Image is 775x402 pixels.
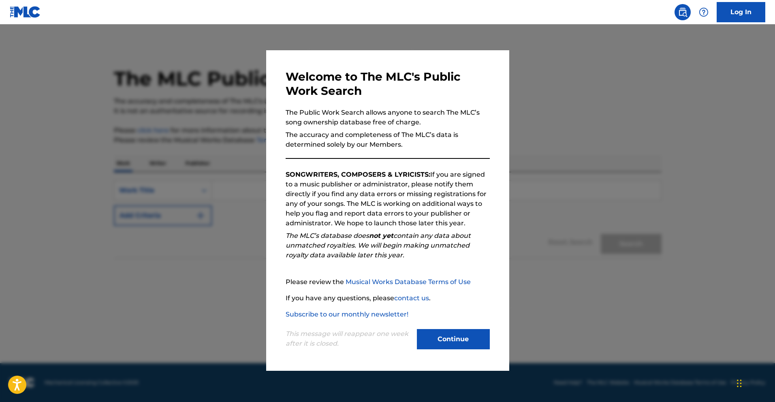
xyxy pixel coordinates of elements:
a: Log In [717,2,765,22]
a: Public Search [675,4,691,20]
button: Continue [417,329,490,349]
p: If you are signed to a music publisher or administrator, please notify them directly if you find ... [286,170,490,228]
img: search [678,7,687,17]
p: The Public Work Search allows anyone to search The MLC’s song ownership database free of charge. [286,108,490,127]
div: Help [696,4,712,20]
p: Please review the [286,277,490,287]
strong: not yet [369,232,393,239]
iframe: Chat Widget [734,363,775,402]
h3: Welcome to The MLC's Public Work Search [286,70,490,98]
em: The MLC’s database does contain any data about unmatched royalties. We will begin making unmatche... [286,232,471,259]
p: This message will reappear one week after it is closed. [286,329,412,349]
a: contact us [394,294,429,302]
a: Musical Works Database Terms of Use [346,278,471,286]
a: Subscribe to our monthly newsletter! [286,310,408,318]
img: MLC Logo [10,6,41,18]
p: If you have any questions, please . [286,293,490,303]
img: help [699,7,709,17]
strong: SONGWRITERS, COMPOSERS & LYRICISTS: [286,171,430,178]
div: Drag [737,371,742,396]
p: The accuracy and completeness of The MLC’s data is determined solely by our Members. [286,130,490,150]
